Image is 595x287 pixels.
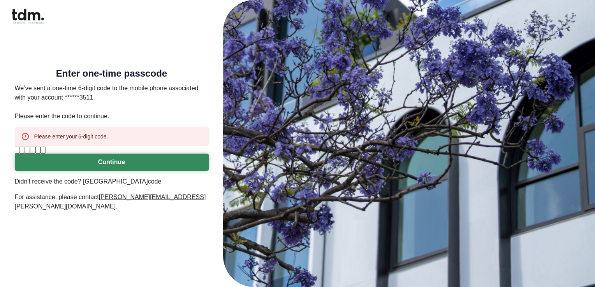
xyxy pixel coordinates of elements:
[15,147,20,154] input: Please enter verification code. Digit 1
[40,147,46,154] input: Digit 6
[15,70,209,77] h5: Enter one-time passcode
[34,129,108,143] div: Please enter your 6-digit code.
[148,178,162,185] a: code
[20,147,25,154] input: Digit 2
[25,147,30,154] input: Digit 3
[15,154,209,171] button: Continue
[30,147,35,154] input: Digit 4
[35,147,40,154] input: Digit 5
[15,194,206,210] u: [PERSON_NAME][EMAIL_ADDRESS][PERSON_NAME][DOMAIN_NAME]
[15,177,209,186] p: Didn't receive the code? [GEOGRAPHIC_DATA]
[15,192,209,211] p: For assistance, please contact .
[15,84,209,121] p: We’ve sent a one-time 6-digit code to the mobile phone associated with your account ******3511. P...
